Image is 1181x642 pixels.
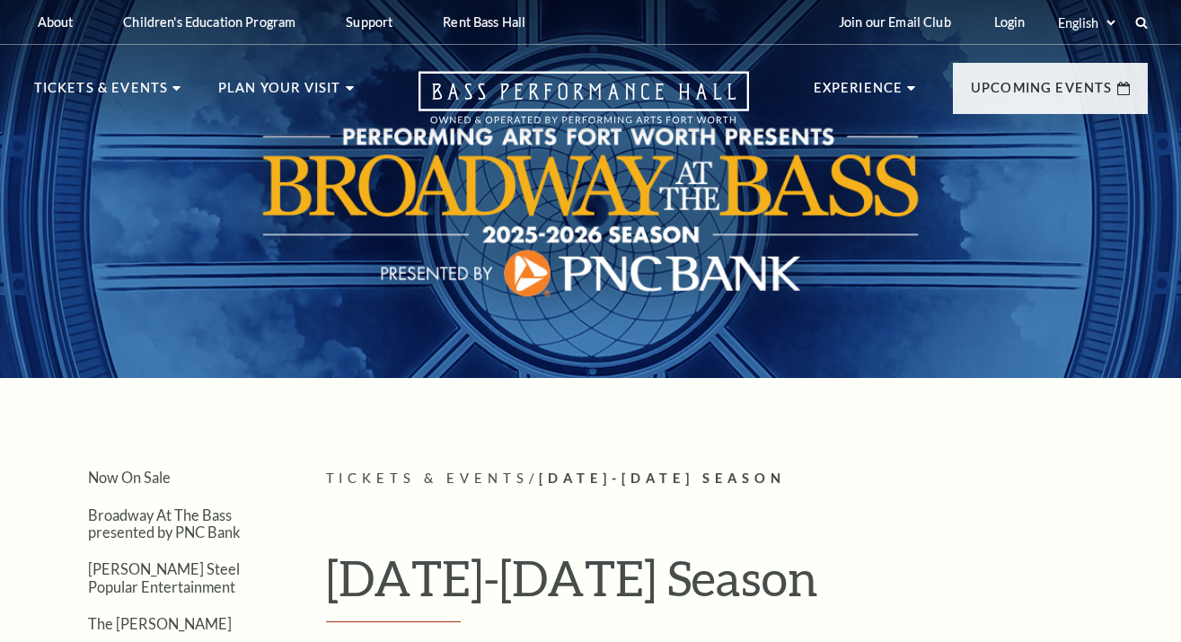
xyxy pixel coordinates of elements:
a: Now On Sale [88,469,171,486]
a: The [PERSON_NAME] [88,615,232,632]
p: Experience [814,77,903,110]
p: Children's Education Program [123,14,295,30]
p: Plan Your Visit [218,77,341,110]
a: Broadway At The Bass presented by PNC Bank [88,506,241,541]
p: Upcoming Events [971,77,1113,110]
span: Tickets & Events [326,471,530,486]
p: Tickets & Events [34,77,169,110]
p: Rent Bass Hall [443,14,525,30]
p: About [38,14,74,30]
a: [PERSON_NAME] Steel Popular Entertainment [88,560,240,594]
h1: [DATE]-[DATE] Season [326,549,1148,622]
select: Select: [1054,14,1118,31]
span: [DATE]-[DATE] Season [539,471,786,486]
p: Support [346,14,392,30]
p: / [326,468,1148,490]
